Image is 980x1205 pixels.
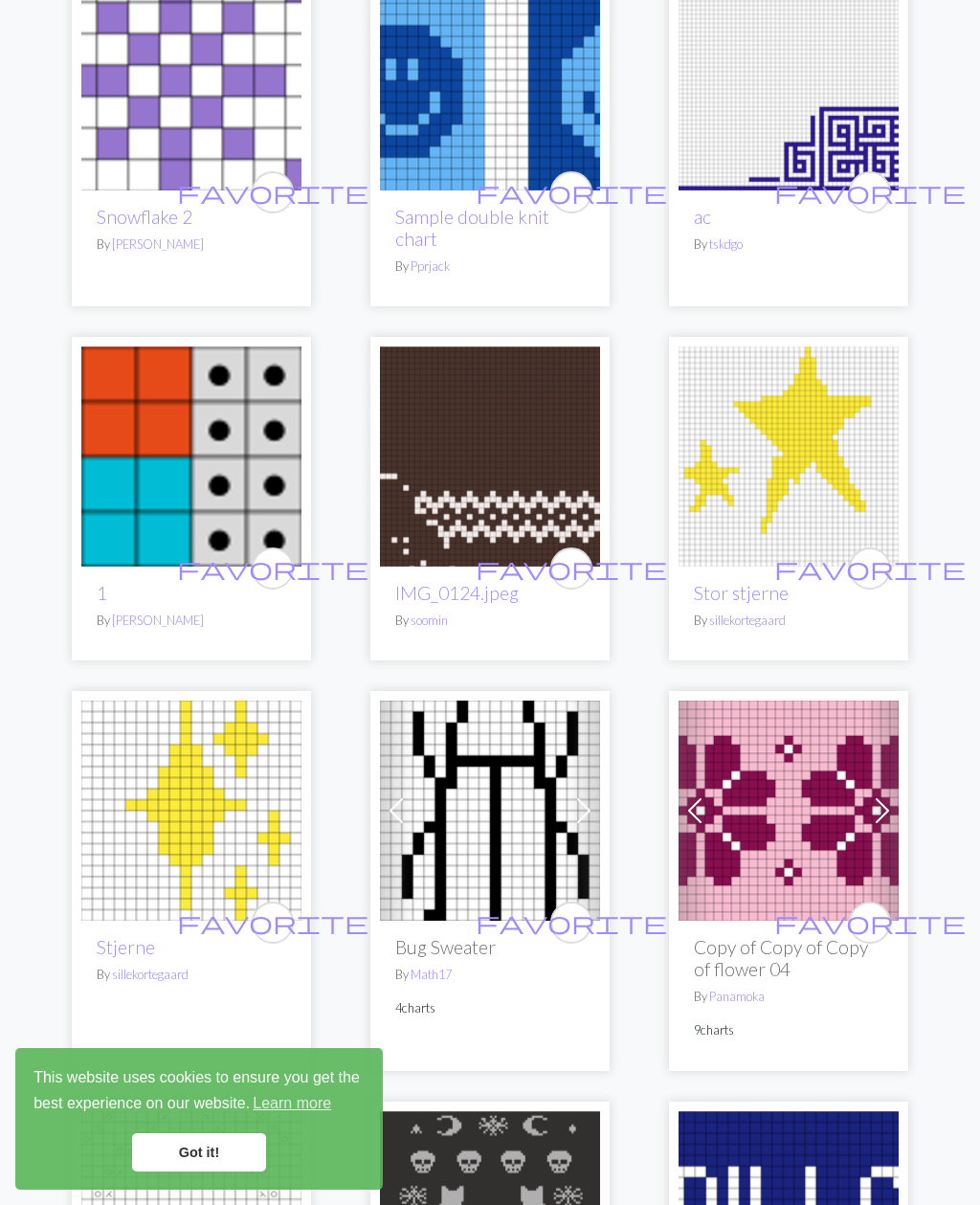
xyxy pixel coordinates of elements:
a: IMG_0124.jpeg [380,445,600,463]
a: dismiss cookie message [132,1133,266,1172]
button: favourite [252,902,294,944]
a: Stjerner [81,799,301,817]
button: favourite [849,171,891,213]
a: ac [694,206,711,228]
a: Bug Sweater [380,799,600,817]
span: This website uses cookies to ensure you get the best experience on our website. [33,1066,365,1118]
span: favorite [177,907,368,937]
i: favourite [476,904,667,942]
a: sillekortegaard [709,613,786,628]
span: favorite [177,553,368,583]
button: favourite [550,171,592,213]
a: Panamoka [709,989,765,1004]
p: By [395,966,585,984]
h2: Bug Sweater [395,936,585,958]
p: 9 charts [694,1021,883,1039]
button: favourite [252,547,294,590]
a: ac [679,69,899,87]
img: Stjerner [81,701,301,921]
span: favorite [476,177,667,207]
p: By [97,235,286,254]
a: Math17 [411,967,452,982]
a: Stjerne [97,936,155,958]
a: 1 [81,445,301,463]
i: favourite [177,173,368,212]
a: Stor stjerne [679,445,899,463]
a: Snowflake 2 [81,69,301,87]
p: By [97,966,286,984]
button: favourite [550,547,592,590]
a: Snowflake 2 [97,206,192,228]
span: favorite [774,553,966,583]
a: Sample double knit chart [380,69,600,87]
p: By [694,235,883,254]
button: favourite [849,547,891,590]
i: favourite [774,549,966,588]
span: favorite [476,553,667,583]
a: tskdgo [709,236,743,252]
a: [PERSON_NAME] [112,236,204,252]
a: learn more about cookies [250,1089,334,1118]
a: Pprjack [411,258,450,274]
i: favourite [774,904,966,942]
p: 4 charts [395,999,585,1017]
a: Sample double knit chart [395,206,549,250]
a: flower 04 [679,799,899,817]
img: Stor stjerne [679,346,899,567]
a: IMG_0124.jpeg [395,582,519,604]
a: 1 [97,582,107,604]
a: [PERSON_NAME] [112,613,204,628]
i: favourite [476,173,667,212]
button: favourite [849,902,891,944]
span: favorite [774,907,966,937]
a: Stor stjerne [694,582,789,604]
button: favourite [550,902,592,944]
p: By [395,612,585,630]
button: favourite [252,171,294,213]
i: favourite [177,904,368,942]
i: favourite [774,173,966,212]
p: By [97,612,286,630]
p: By [694,988,883,1006]
a: sillekortegaard [112,967,189,982]
img: 1 [81,346,301,567]
img: flower 04 [679,701,899,921]
p: By [694,612,883,630]
img: IMG_0124.jpeg [380,346,600,567]
span: favorite [177,177,368,207]
i: favourite [177,549,368,588]
div: cookieconsent [15,1048,383,1190]
span: favorite [476,907,667,937]
span: favorite [774,177,966,207]
p: By [395,257,585,276]
h2: Copy of Copy of Copy of flower 04 [694,936,883,980]
a: soomin [411,613,448,628]
img: Bug Sweater [380,701,600,921]
i: favourite [476,549,667,588]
